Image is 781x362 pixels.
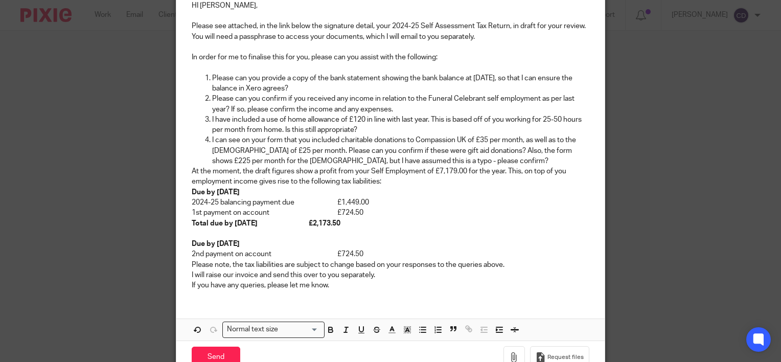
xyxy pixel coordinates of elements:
[212,135,589,166] p: I can see on your form that you included charitable donations to Compassion UK of £35 per month, ...
[192,280,589,290] p: If you have any queries, please let me know.
[192,1,589,11] p: HI [PERSON_NAME],
[212,73,589,94] p: Please can you provide a copy of the bank statement showing the bank balance at [DATE], so that I...
[192,208,589,218] p: 1st payment on account £724.50
[212,94,589,115] p: Please can you confirm if you received any income in relation to the Funeral Celebrant self emplo...
[222,322,325,337] div: Search for option
[192,52,589,62] p: In order for me to finalise this for you, please can you assist with the following:
[282,324,318,335] input: Search for option
[192,270,589,280] p: I will raise our invoice and send this over to you separately.
[547,353,584,361] span: Request files
[192,260,589,270] p: Please note, the tax liabilities are subject to change based on your responses to the queries above.
[192,197,589,208] p: 2024-25 balancing payment due £1,449.00
[192,240,240,247] strong: Due by [DATE]
[192,166,589,187] p: At the moment, the draft figures show a profit from your Self Employment of £7,179.00 for the yea...
[225,324,281,335] span: Normal text size
[192,249,589,259] p: 2nd payment on account £724.50
[192,220,340,227] strong: Total due by [DATE] £2,173.50
[192,189,240,196] strong: Due by [DATE]
[192,21,589,42] p: Please see attached, in the link below the signature detail, your 2024-25 Self Assessment Tax Ret...
[212,115,589,135] p: I have included a use of home allowance of £120 in line with last year. This is based off of you ...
